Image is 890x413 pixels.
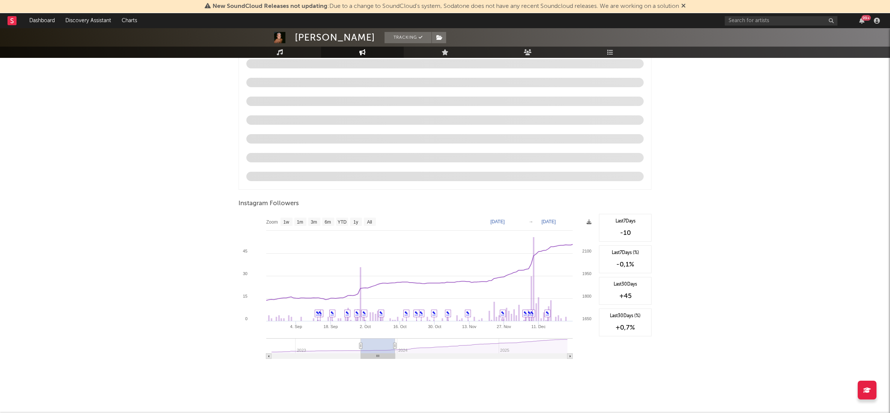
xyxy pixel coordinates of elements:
div: -0,1 % [603,260,647,269]
text: 1y [353,219,358,225]
a: Charts [116,13,142,28]
text: 15 [243,294,247,298]
text: 45 [243,249,247,253]
a: ✎ [446,311,450,315]
div: [PERSON_NAME] [295,32,375,43]
span: New SoundCloud Releases not updating [213,3,327,9]
span: : Due to a change to SoundCloud's system, Sodatone does not have any recent Soundcloud releases. ... [213,3,679,9]
a: ✎ [345,311,349,315]
text: 16. Oct [393,324,406,329]
a: ✎ [362,311,366,315]
text: [DATE] [542,219,556,224]
a: ✎ [546,311,549,315]
div: -10 [603,228,647,238]
text: 1m [297,219,303,225]
text: [DATE] [490,219,505,224]
a: Discovery Assistant [60,13,116,28]
a: ✎ [330,311,334,315]
text: 1950 [582,271,591,276]
div: Last 30 Days [603,281,647,288]
text: 30 [243,271,247,276]
text: 0 [245,316,247,321]
text: → [529,219,533,224]
text: 18. Sep [324,324,338,329]
text: 3m [311,219,317,225]
button: 99+ [859,18,864,24]
span: Instagram Followers [238,199,299,208]
a: ✎ [419,311,423,315]
a: ✎ [415,311,418,315]
text: 1800 [582,294,591,298]
text: 4. Sep [290,324,302,329]
div: Last 7 Days (%) [603,250,647,256]
input: Search for artists [725,16,837,26]
text: 11. Dec [531,324,546,329]
button: Tracking [385,32,431,43]
a: ✎ [530,311,534,315]
text: Zoom [266,219,278,225]
a: ✎ [523,311,527,315]
text: 6m [325,219,331,225]
a: Dashboard [24,13,60,28]
a: ✎ [501,311,504,315]
div: +0,7 % [603,323,647,332]
text: 2100 [582,249,591,253]
text: YTD [338,219,347,225]
a: ✎ [528,311,531,315]
a: ✎ [404,311,408,315]
a: ✎ [355,311,359,315]
a: ✎ [316,311,319,315]
text: 1650 [582,316,591,321]
span: Dismiss [681,3,686,9]
div: Last 7 Days [603,218,647,225]
a: ✎ [318,311,322,315]
text: 27. Nov [497,324,511,329]
text: 1w [284,219,290,225]
div: Last 30 Days (%) [603,313,647,319]
text: 13. Nov [462,324,477,329]
text: All [367,219,372,225]
text: 30. Oct [428,324,441,329]
a: ✎ [379,311,383,315]
a: ✎ [432,311,436,315]
div: +45 [603,292,647,301]
text: 2. Oct [360,324,371,329]
a: ✎ [466,311,469,315]
div: 99 + [861,15,871,21]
